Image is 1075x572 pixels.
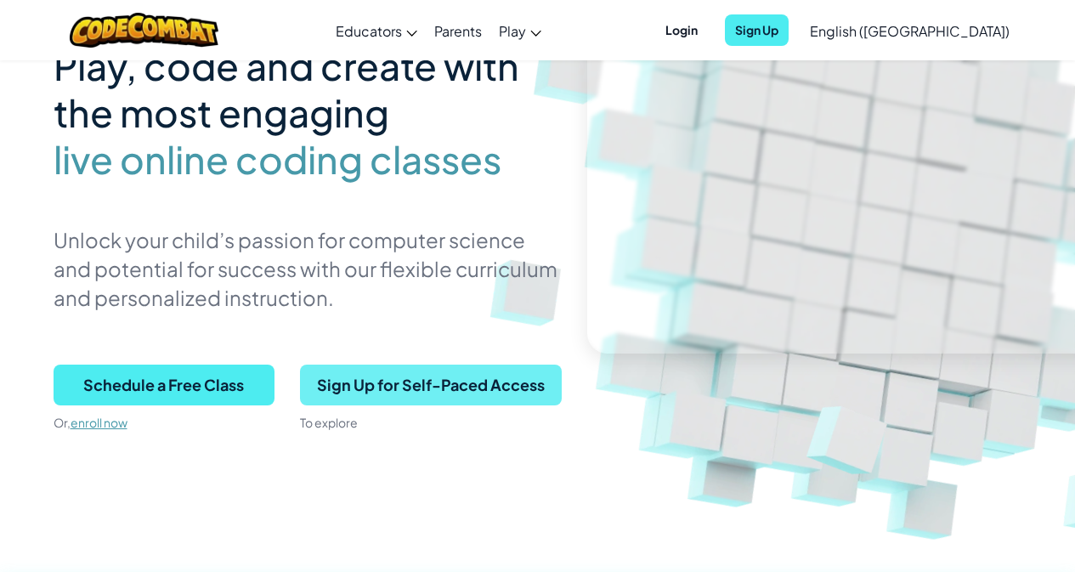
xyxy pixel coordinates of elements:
[725,14,789,46] button: Sign Up
[300,415,358,430] span: To explore
[300,365,562,405] button: Sign Up for Self-Paced Access
[54,42,519,136] span: Play, code and create with the most engaging
[70,13,218,48] img: CodeCombat logo
[774,358,929,509] img: Overlap cubes
[810,22,1010,40] span: English ([GEOGRAPHIC_DATA])
[801,8,1018,54] a: English ([GEOGRAPHIC_DATA])
[54,415,71,430] span: Or,
[54,225,562,312] p: Unlock your child’s passion for computer science and potential for success with our flexible curr...
[327,8,426,54] a: Educators
[71,415,127,430] a: enroll now
[54,365,274,405] button: Schedule a Free Class
[336,22,402,40] span: Educators
[426,8,490,54] a: Parents
[490,8,550,54] a: Play
[499,22,526,40] span: Play
[655,14,708,46] button: Login
[54,136,501,183] span: live online coding classes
